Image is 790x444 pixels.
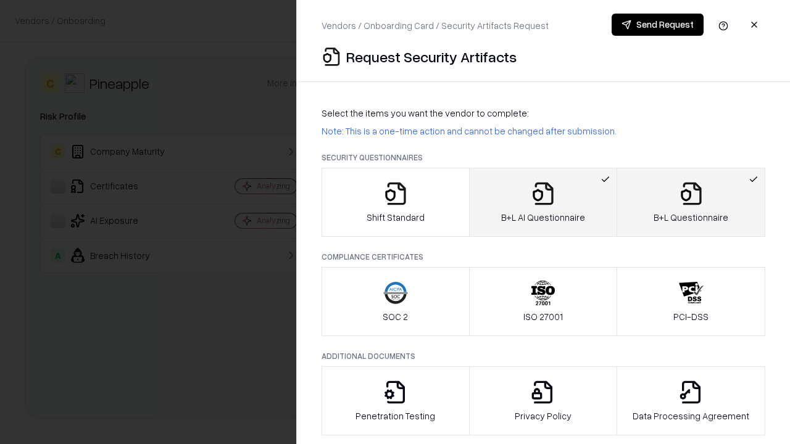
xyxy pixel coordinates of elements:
p: SOC 2 [383,310,408,323]
p: Data Processing Agreement [633,409,749,422]
p: B+L AI Questionnaire [501,211,585,224]
button: Shift Standard [322,168,470,237]
button: B+L AI Questionnaire [469,168,618,237]
button: Privacy Policy [469,366,618,435]
p: Note: This is a one-time action and cannot be changed after submission. [322,125,765,138]
button: ISO 27001 [469,267,618,336]
button: Data Processing Agreement [617,366,765,435]
p: Privacy Policy [515,409,572,422]
p: Shift Standard [367,211,425,224]
p: Request Security Artifacts [346,47,517,67]
p: B+L Questionnaire [654,211,728,224]
p: Select the items you want the vendor to complete: [322,107,765,120]
button: PCI-DSS [617,267,765,336]
button: Send Request [612,14,704,36]
p: ISO 27001 [523,310,563,323]
p: Additional Documents [322,351,765,361]
p: Penetration Testing [355,409,435,422]
p: PCI-DSS [673,310,709,323]
p: Vendors / Onboarding Card / Security Artifacts Request [322,19,549,32]
button: B+L Questionnaire [617,168,765,237]
p: Security Questionnaires [322,152,765,163]
button: SOC 2 [322,267,470,336]
p: Compliance Certificates [322,252,765,262]
button: Penetration Testing [322,366,470,435]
